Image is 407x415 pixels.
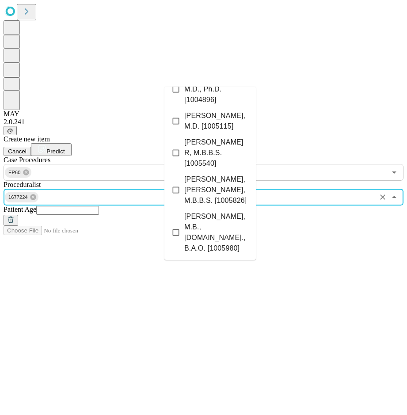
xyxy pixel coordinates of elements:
span: [PERSON_NAME], M.D. [1006421] [184,259,249,280]
button: Open [388,166,400,179]
button: Clear [377,191,389,203]
span: [PERSON_NAME], [PERSON_NAME], M.B.B.S. [1005826] [184,174,249,206]
button: Cancel [4,147,31,156]
span: [PERSON_NAME] R, M.B.B.S. [1005540] [184,137,249,169]
span: [PERSON_NAME], M.B., [DOMAIN_NAME]., B.A.O. [1005980] [184,211,249,254]
span: Predict [46,148,65,155]
div: 2.0.241 [4,118,403,126]
span: [PERSON_NAME], M.D., Ph.D. [1004896] [184,73,249,105]
span: Create new item [4,135,50,143]
div: 1677224 [5,192,38,202]
div: MAY [4,110,403,118]
span: 1677224 [5,192,31,202]
span: Cancel [8,148,27,155]
div: EP60 [5,167,31,178]
button: Predict [31,143,72,156]
button: Close [388,191,400,203]
button: @ [4,126,17,135]
span: [PERSON_NAME], M.D. [1005115] [184,110,249,132]
span: @ [7,127,13,134]
span: Patient Age [4,206,36,213]
span: EP60 [5,168,24,178]
span: Proceduralist [4,181,41,188]
span: Scheduled Procedure [4,156,50,164]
